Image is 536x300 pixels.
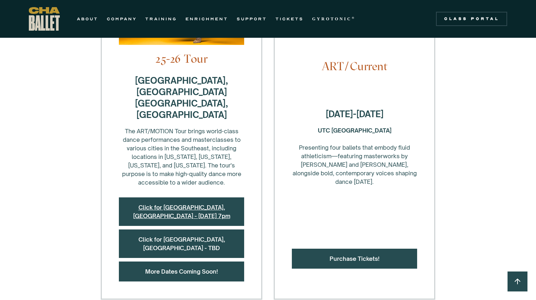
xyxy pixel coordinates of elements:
div: The ART/MOTION Tour brings world-class dance performances and masterclasses to various cities in ... [119,127,244,187]
h4: ART/Current [292,60,417,73]
a: home [29,7,60,31]
a: Class Portal [436,12,507,26]
strong: [DATE]-[DATE] [326,109,384,119]
strong: [GEOGRAPHIC_DATA], [GEOGRAPHIC_DATA] [GEOGRAPHIC_DATA], [GEOGRAPHIC_DATA] [135,75,228,120]
strong: GYROTONIC [312,16,352,21]
a: Click for [GEOGRAPHIC_DATA], [GEOGRAPHIC_DATA] - TBD [138,236,225,252]
a: Purchase Tickets! [330,255,379,262]
a: COMPANY [107,15,137,23]
div: Presenting four ballets that embody fluid athleticism—featuring masterworks by [PERSON_NAME] and ... [292,126,417,186]
div: Class Portal [440,16,503,22]
a: SUPPORT [237,15,267,23]
sup: ® [352,16,356,20]
a: ABOUT [77,15,98,23]
h4: 25-26 Tour [119,52,244,66]
a: ENRICHMENT [185,15,228,23]
a: TRAINING [145,15,177,23]
a: GYROTONIC® [312,15,356,23]
a: Click for [GEOGRAPHIC_DATA], [GEOGRAPHIC_DATA] - [DATE] 7pm [133,204,230,219]
a: TICKETS [275,15,304,23]
a: More Dates Coming Soon! [145,268,218,275]
strong: UTC [GEOGRAPHIC_DATA] ‍ [318,127,392,134]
